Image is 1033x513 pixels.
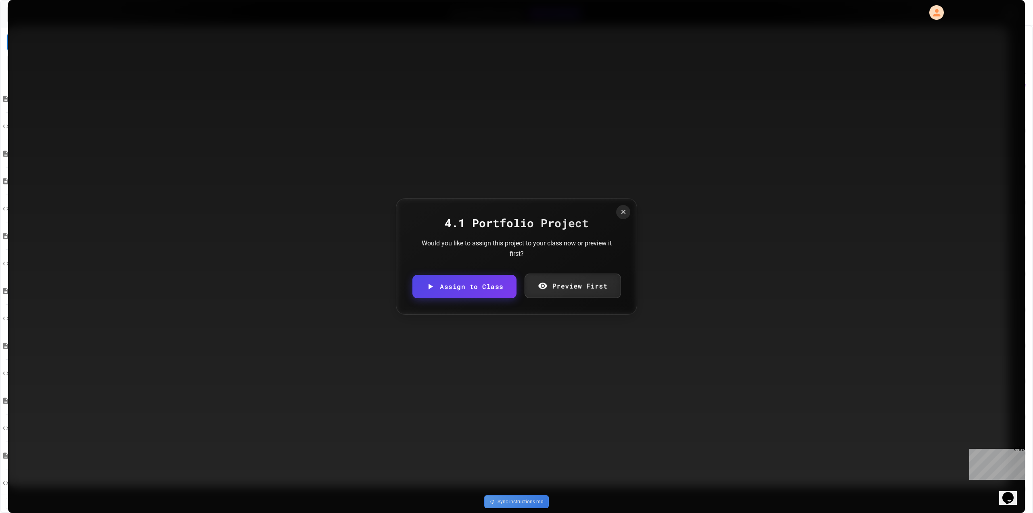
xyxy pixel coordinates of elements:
[921,3,946,22] div: My Account
[966,446,1025,480] iframe: chat widget
[420,238,613,259] div: Would you like to assign this project to your class now or preview it first?
[412,215,621,232] div: 4.1 Portfolio Project
[525,274,621,298] a: Preview First
[484,495,549,508] div: Sync instructions.md
[412,275,516,298] a: Assign to Class
[3,3,56,51] div: Chat with us now!Close
[999,481,1025,505] iframe: chat widget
